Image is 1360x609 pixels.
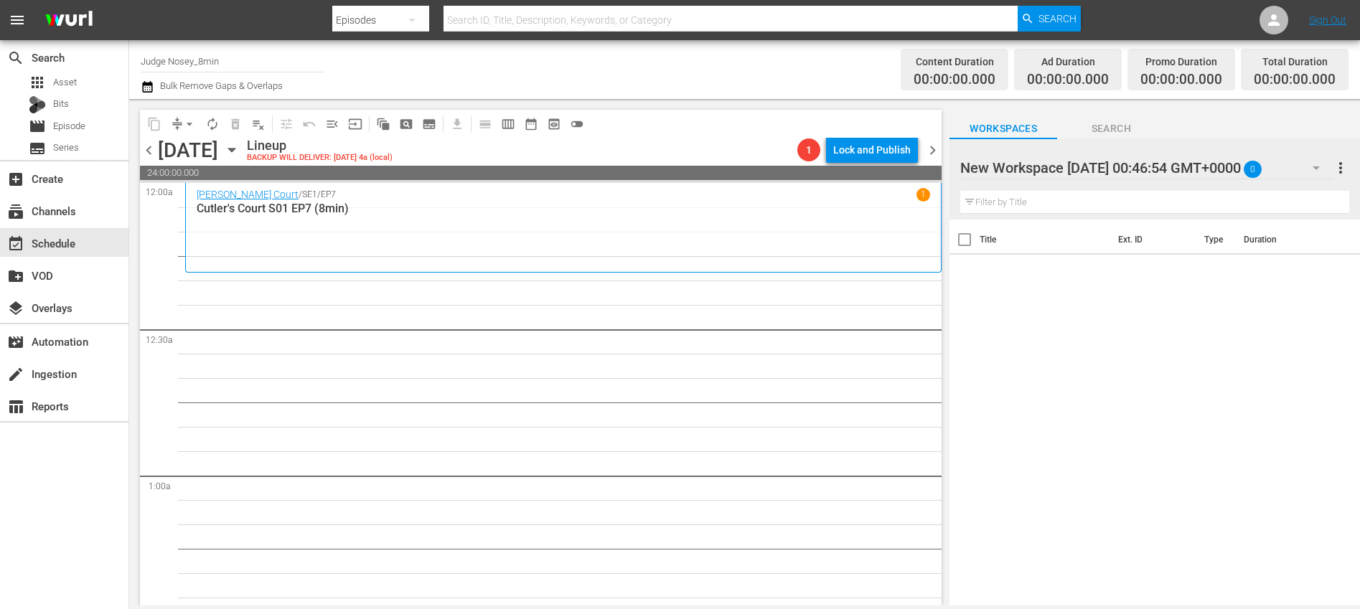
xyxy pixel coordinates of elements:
[201,113,224,136] span: Loop Content
[1140,72,1222,88] span: 00:00:00.000
[914,52,995,72] div: Content Duration
[29,74,46,91] span: Asset
[1235,219,1321,260] th: Duration
[251,117,266,131] span: playlist_remove_outlined
[797,144,820,156] span: 1
[7,235,24,252] span: event_available
[395,113,418,136] span: Create Search Block
[376,117,390,131] span: auto_awesome_motion_outlined
[247,138,393,154] div: Lineup
[497,113,520,136] span: Week Calendar View
[143,113,166,136] span: Copy Lineup
[348,117,362,131] span: input
[7,300,24,317] span: Overlays
[418,113,441,136] span: Create Series Block
[298,113,321,136] span: Revert to Primary Episode
[570,117,584,131] span: toggle_off
[1332,151,1349,185] button: more_vert
[170,117,184,131] span: compress
[53,75,77,90] span: Asset
[547,117,561,131] span: preview_outlined
[1027,52,1109,72] div: Ad Duration
[1038,6,1077,32] span: Search
[1254,52,1336,72] div: Total Duration
[1309,14,1346,26] a: Sign Out
[1332,159,1349,176] span: more_vert
[1057,120,1165,138] span: Search
[158,80,283,91] span: Bulk Remove Gaps & Overlaps
[960,148,1333,188] div: New Workspace [DATE] 00:46:54 GMT+0000
[166,113,201,136] span: Remove Gaps & Overlaps
[543,113,566,136] span: View Backup
[520,113,543,136] span: Month Calendar View
[949,120,1057,138] span: Workspaces
[367,110,395,138] span: Refresh All Search Blocks
[7,334,24,351] span: Automation
[325,117,339,131] span: menu_open
[833,137,911,163] div: Lock and Publish
[53,97,69,111] span: Bits
[1027,72,1109,88] span: 00:00:00.000
[1244,154,1262,184] span: 0
[344,113,367,136] span: Update Metadata from Key Asset
[7,171,24,188] span: Create
[53,141,79,155] span: Series
[247,154,393,163] div: BACKUP WILL DELIVER: [DATE] 4a (local)
[1254,72,1336,88] span: 00:00:00.000
[197,189,299,200] a: [PERSON_NAME] Court
[53,119,85,133] span: Episode
[9,11,26,29] span: menu
[302,189,321,199] p: SE1 /
[270,110,298,138] span: Customize Events
[140,141,158,159] span: chevron_left
[7,203,24,220] span: Channels
[7,268,24,285] span: VOD
[924,141,942,159] span: chevron_right
[1140,52,1222,72] div: Promo Duration
[399,117,413,131] span: pageview_outlined
[501,117,515,131] span: calendar_view_week_outlined
[826,137,918,163] button: Lock and Publish
[299,189,302,199] p: /
[7,366,24,383] span: Ingestion
[34,4,103,37] img: ans4CAIJ8jUAAAAAAAAAAAAAAAAAAAAAAAAgQb4GAAAAAAAAAAAAAAAAAAAAAAAAJMjXAAAAAAAAAAAAAAAAAAAAAAAAgAT5G...
[914,72,995,88] span: 00:00:00.000
[29,96,46,113] div: Bits
[7,49,24,67] span: Search
[321,113,344,136] span: Fill episodes with ad slates
[197,202,930,215] p: Cutler's Court S01 EP7 (8min)
[321,189,336,199] p: EP7
[469,110,497,138] span: Day Calendar View
[422,117,436,131] span: subtitles_outlined
[205,117,220,131] span: autorenew_outlined
[1110,219,1195,260] th: Ext. ID
[182,117,197,131] span: arrow_drop_down
[921,189,926,199] p: 1
[7,398,24,415] span: Reports
[566,113,588,136] span: 24 hours Lineup View is OFF
[29,118,46,135] span: Episode
[29,140,46,157] span: Series
[224,113,247,136] span: Select an event to delete
[140,166,942,180] span: 24:00:00.000
[158,138,218,162] div: [DATE]
[524,117,538,131] span: date_range_outlined
[1018,6,1081,32] button: Search
[1196,219,1235,260] th: Type
[247,113,270,136] span: Clear Lineup
[441,110,469,138] span: Download as CSV
[980,219,1110,260] th: Title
